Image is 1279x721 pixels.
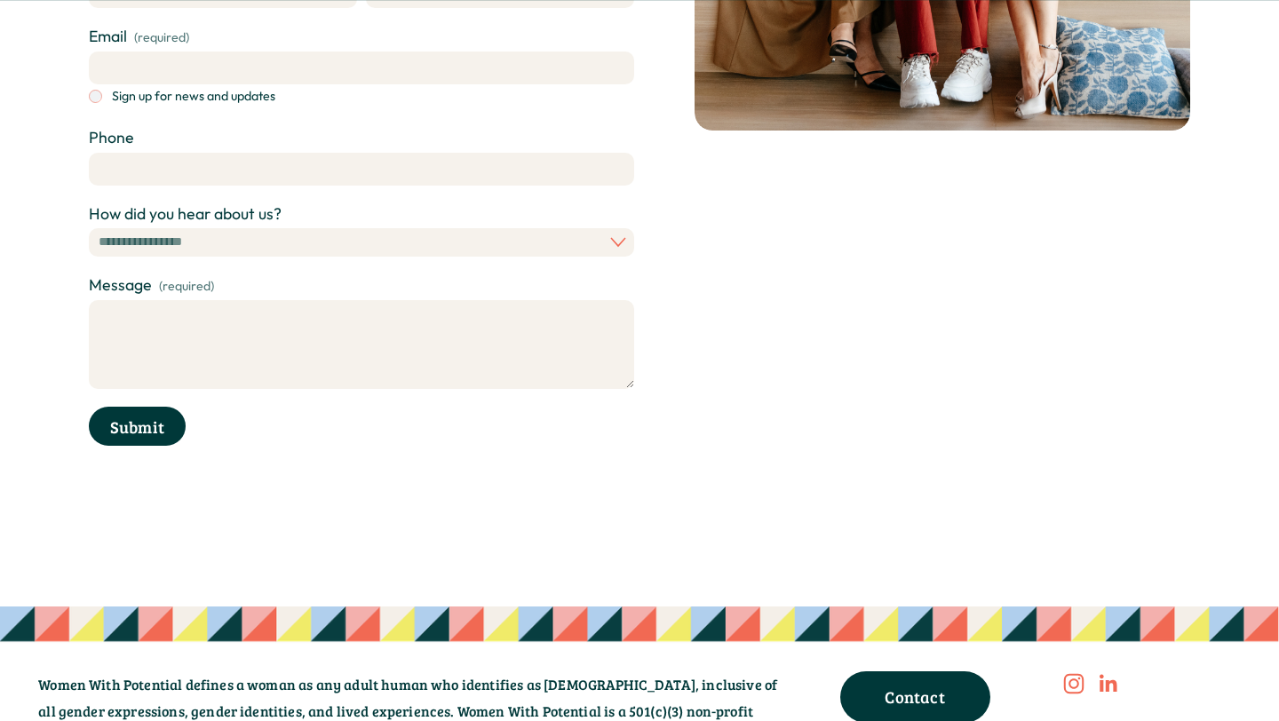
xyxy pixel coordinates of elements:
span: Message [89,274,152,297]
span: (required) [159,278,214,296]
span: Email [89,26,127,48]
span: Phone [89,127,134,149]
span: Sign up for news and updates [112,88,275,106]
a: Instagram [1063,673,1084,694]
span: (required) [134,29,189,47]
select: How did you hear about us? [89,228,634,257]
a: LinkedIn [1097,673,1118,694]
button: Submit [89,407,186,446]
input: Sign up for news and updates [89,90,102,103]
span: How did you hear about us? [89,203,282,226]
